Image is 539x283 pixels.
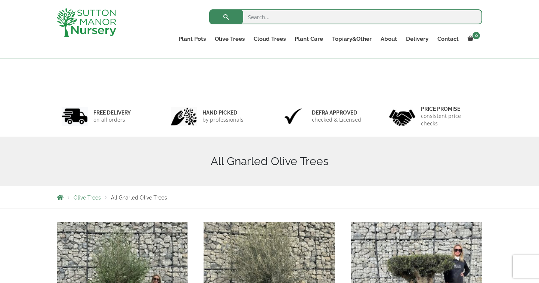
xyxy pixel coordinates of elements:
img: 2.jpg [171,107,197,126]
a: 0 [463,34,482,44]
img: 3.jpg [280,107,306,126]
h6: Defra approved [312,109,361,116]
img: 4.jpg [389,105,415,128]
a: Plant Pots [174,34,210,44]
a: Contact [433,34,463,44]
a: Olive Trees [210,34,249,44]
h1: All Gnarled Olive Trees [57,155,483,168]
p: checked & Licensed [312,116,361,124]
span: 0 [473,32,480,39]
span: All Gnarled Olive Trees [111,195,167,201]
img: 1.jpg [62,107,88,126]
a: Cloud Trees [249,34,290,44]
a: Delivery [402,34,433,44]
p: on all orders [93,116,131,124]
h6: hand picked [202,109,244,116]
a: About [376,34,402,44]
h6: FREE DELIVERY [93,109,131,116]
a: Plant Care [290,34,328,44]
img: logo [56,7,116,37]
a: Olive Trees [74,195,101,201]
p: consistent price checks [421,112,478,127]
h6: Price promise [421,106,478,112]
nav: Breadcrumbs [57,194,483,200]
input: Search... [209,9,482,24]
a: Topiary&Other [328,34,376,44]
p: by professionals [202,116,244,124]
